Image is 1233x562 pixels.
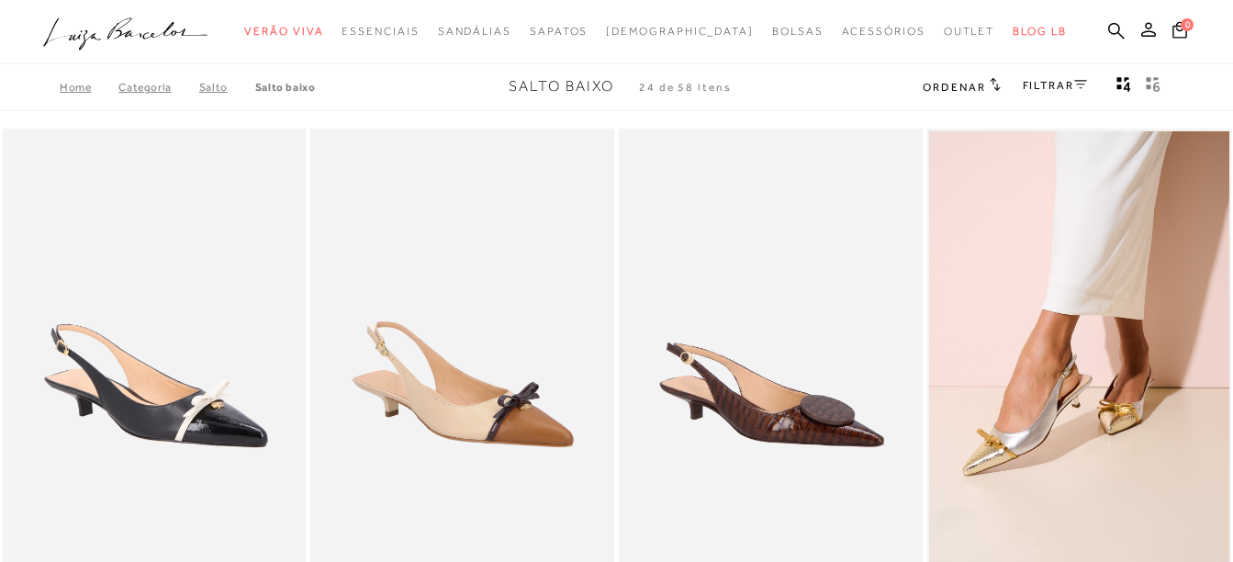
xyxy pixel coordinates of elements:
span: Bolsas [772,25,824,38]
span: 24 de 58 itens [639,81,732,94]
a: BLOG LB [1013,15,1066,49]
span: Ordenar [923,81,985,94]
button: 0 [1167,20,1193,45]
a: noSubCategoriesText [530,15,588,49]
span: Acessórios [842,25,925,38]
a: noSubCategoriesText [244,15,323,49]
a: noSubCategoriesText [438,15,511,49]
span: Sapatos [530,25,588,38]
a: noSubCategoriesText [842,15,925,49]
a: Salto [199,81,255,94]
span: BLOG LB [1013,25,1066,38]
span: 0 [1181,18,1194,31]
a: noSubCategoriesText [772,15,824,49]
span: Essenciais [342,25,419,38]
span: Sandálias [438,25,511,38]
a: noSubCategoriesText [342,15,419,49]
a: Categoria [118,81,198,94]
a: FILTRAR [1023,79,1087,92]
a: Salto Baixo [255,81,316,94]
span: [DEMOGRAPHIC_DATA] [606,25,754,38]
span: Salto Baixo [509,78,614,95]
span: Outlet [944,25,995,38]
button: Mostrar 4 produtos por linha [1111,75,1137,99]
a: Home [60,81,118,94]
a: noSubCategoriesText [606,15,754,49]
span: Verão Viva [244,25,323,38]
button: gridText6Desc [1140,75,1166,99]
a: noSubCategoriesText [944,15,995,49]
